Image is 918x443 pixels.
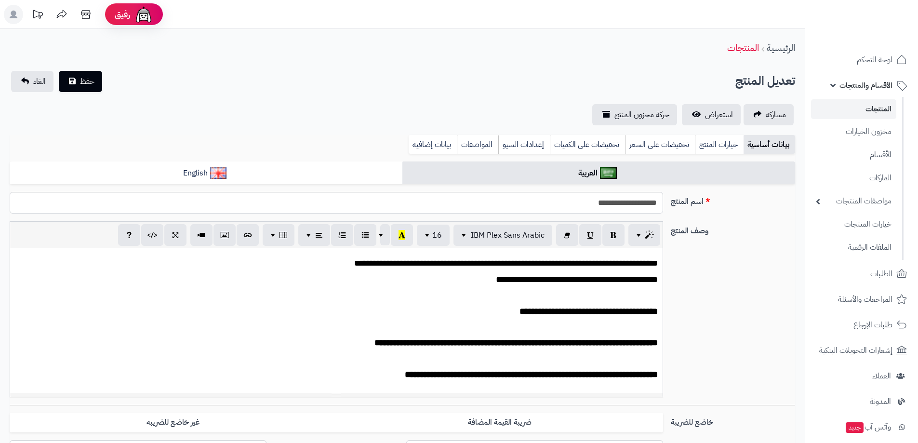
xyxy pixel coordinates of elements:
[853,318,892,332] span: طلبات الإرجاع
[811,168,896,188] a: الماركات
[11,71,53,92] a: الغاء
[402,161,795,185] a: العربية
[811,288,912,311] a: المراجعات والأسئلة
[852,27,909,47] img: logo-2.png
[667,192,799,207] label: اسم المنتج
[432,229,442,241] span: 16
[592,104,677,125] a: حركة مخزون المنتج
[811,339,912,362] a: إشعارات التحويلات البنكية
[870,395,891,408] span: المدونة
[811,99,896,119] a: المنتجات
[667,413,799,428] label: خاضع للضريبة
[625,135,695,154] a: تخفيضات على السعر
[614,109,669,121] span: حركة مخزون المنتج
[727,40,759,55] a: المنتجات
[744,135,795,154] a: بيانات أساسية
[811,145,896,165] a: الأقسام
[811,416,912,439] a: وآتس آبجديد
[59,71,102,92] button: حفظ
[667,221,799,237] label: وصف المنتج
[811,237,896,258] a: الملفات الرقمية
[811,214,896,235] a: خيارات المنتجات
[10,413,336,432] label: غير خاضع للضريبه
[695,135,744,154] a: خيارات المنتج
[811,390,912,413] a: المدونة
[838,293,892,306] span: المراجعات والأسئلة
[115,9,130,20] span: رفيق
[417,225,450,246] button: 16
[766,109,786,121] span: مشاركه
[811,48,912,71] a: لوحة التحكم
[134,5,153,24] img: ai-face.png
[26,5,50,27] a: تحديثات المنصة
[811,121,896,142] a: مخزون الخيارات
[550,135,625,154] a: تخفيضات على الكميات
[336,413,663,432] label: ضريبة القيمة المضافة
[767,40,795,55] a: الرئيسية
[811,313,912,336] a: طلبات الإرجاع
[471,229,545,241] span: IBM Plex Sans Arabic
[453,225,552,246] button: IBM Plex Sans Arabic
[705,109,733,121] span: استعراض
[872,369,891,383] span: العملاء
[409,135,457,154] a: بيانات إضافية
[845,420,891,434] span: وآتس آب
[210,167,227,179] img: English
[682,104,741,125] a: استعراض
[457,135,498,154] a: المواصفات
[498,135,550,154] a: إعدادات السيو
[10,161,402,185] a: English
[80,76,94,87] span: حفظ
[735,71,795,91] h2: تعديل المنتج
[744,104,794,125] a: مشاركه
[811,262,912,285] a: الطلبات
[846,422,864,433] span: جديد
[33,76,46,87] span: الغاء
[857,53,892,67] span: لوحة التحكم
[870,267,892,281] span: الطلبات
[600,167,617,179] img: العربية
[839,79,892,92] span: الأقسام والمنتجات
[819,344,892,357] span: إشعارات التحويلات البنكية
[811,364,912,388] a: العملاء
[811,191,896,212] a: مواصفات المنتجات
